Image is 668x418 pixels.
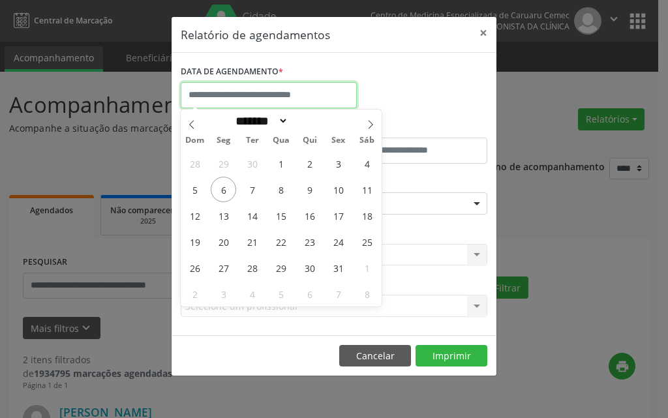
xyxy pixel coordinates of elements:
span: Outubro 19, 2025 [182,229,207,254]
span: Outubro 7, 2025 [239,177,265,202]
label: DATA DE AGENDAMENTO [181,62,283,82]
span: Outubro 22, 2025 [268,229,294,254]
button: Close [470,17,496,49]
span: Outubro 18, 2025 [354,203,380,228]
span: Novembro 6, 2025 [297,281,322,306]
span: Outubro 20, 2025 [211,229,236,254]
input: Year [288,114,331,128]
span: Sáb [353,136,382,145]
span: Novembro 8, 2025 [354,281,380,306]
span: Outubro 12, 2025 [182,203,207,228]
span: Outubro 6, 2025 [211,177,236,202]
span: Outubro 13, 2025 [211,203,236,228]
span: Outubro 8, 2025 [268,177,294,202]
span: Outubro 14, 2025 [239,203,265,228]
label: ATÉ [337,117,487,138]
span: Outubro 30, 2025 [297,255,322,280]
span: Outubro 23, 2025 [297,229,322,254]
span: Qua [267,136,296,145]
span: Outubro 16, 2025 [297,203,322,228]
span: Outubro 11, 2025 [354,177,380,202]
span: Novembro 3, 2025 [211,281,236,306]
span: Outubro 25, 2025 [354,229,380,254]
span: Seg [209,136,238,145]
span: Outubro 5, 2025 [182,177,207,202]
select: Month [231,114,288,128]
span: Outubro 17, 2025 [326,203,351,228]
span: Outubro 4, 2025 [354,151,380,176]
span: Qui [296,136,324,145]
span: Outubro 21, 2025 [239,229,265,254]
span: Outubro 10, 2025 [326,177,351,202]
button: Cancelar [339,345,411,367]
span: Outubro 9, 2025 [297,177,322,202]
span: Outubro 24, 2025 [326,229,351,254]
span: Novembro 2, 2025 [182,281,207,306]
span: Outubro 29, 2025 [268,255,294,280]
span: Outubro 28, 2025 [239,255,265,280]
span: Outubro 26, 2025 [182,255,207,280]
span: Dom [181,136,209,145]
span: Novembro 1, 2025 [354,255,380,280]
span: Novembro 7, 2025 [326,281,351,306]
span: Sex [324,136,353,145]
span: Outubro 2, 2025 [297,151,322,176]
span: Setembro 30, 2025 [239,151,265,176]
span: Setembro 28, 2025 [182,151,207,176]
span: Setembro 29, 2025 [211,151,236,176]
span: Outubro 31, 2025 [326,255,351,280]
span: Novembro 4, 2025 [239,281,265,306]
span: Outubro 3, 2025 [326,151,351,176]
span: Outubro 15, 2025 [268,203,294,228]
span: Outubro 27, 2025 [211,255,236,280]
h5: Relatório de agendamentos [181,26,330,43]
button: Imprimir [416,345,487,367]
span: Novembro 5, 2025 [268,281,294,306]
span: Outubro 1, 2025 [268,151,294,176]
span: Ter [238,136,267,145]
